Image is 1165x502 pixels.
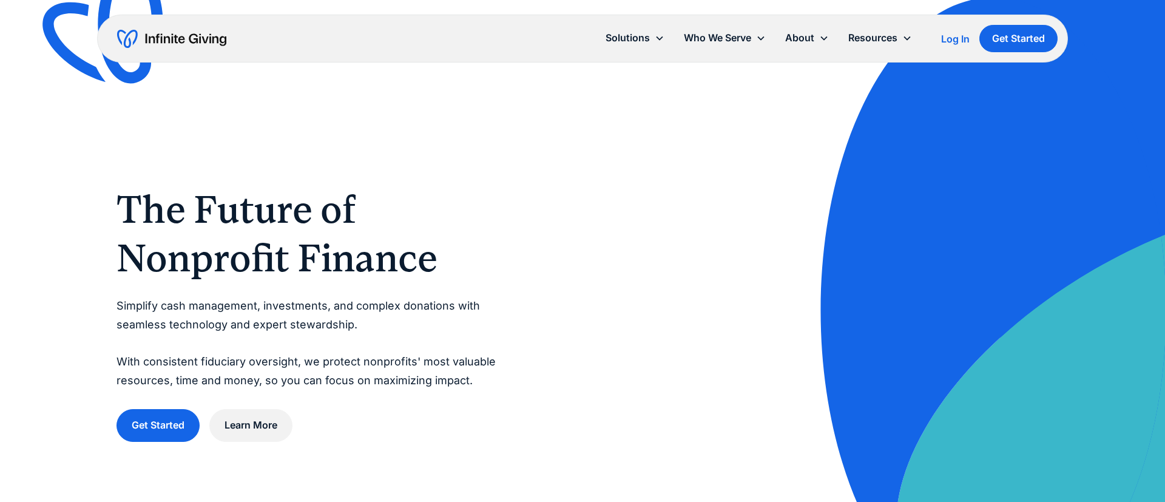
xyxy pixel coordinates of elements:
[941,32,970,46] a: Log In
[979,25,1058,52] a: Get Started
[209,409,292,441] a: Learn More
[785,30,814,46] div: About
[117,29,226,49] a: home
[684,30,751,46] div: Who We Serve
[596,25,674,51] div: Solutions
[941,34,970,44] div: Log In
[116,297,509,390] p: Simplify cash management, investments, and complex donations with seamless technology and expert ...
[116,185,509,282] h1: The Future of Nonprofit Finance
[775,25,839,51] div: About
[606,30,650,46] div: Solutions
[116,409,200,441] a: Get Started
[839,25,922,51] div: Resources
[848,30,897,46] div: Resources
[674,25,775,51] div: Who We Serve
